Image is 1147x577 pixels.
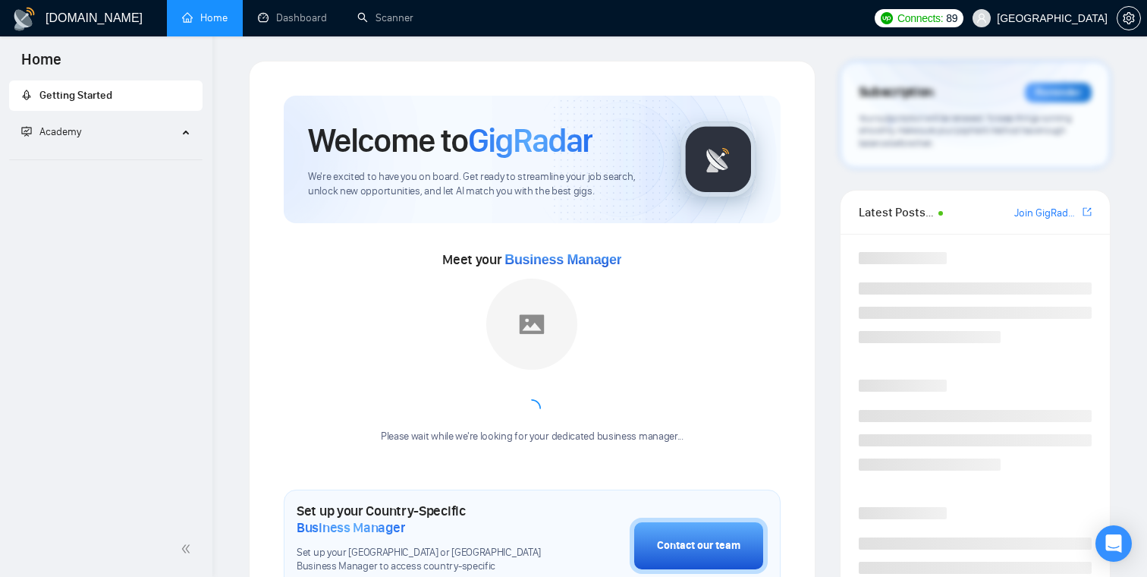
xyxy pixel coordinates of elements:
button: Contact our team [630,518,768,574]
div: Open Intercom Messenger [1095,525,1132,562]
h1: Set up your Country-Specific [297,503,554,536]
span: Meet your [442,251,621,268]
span: Business Manager [297,519,405,536]
div: Please wait while we're looking for your dedicated business manager... [372,430,693,444]
span: user [976,13,987,24]
span: rocket [21,90,32,100]
span: Your subscription will be renewed. To keep things running smoothly, make sure your payment method... [859,112,1072,149]
a: export [1083,205,1092,219]
span: double-left [181,541,196,557]
span: fund-projection-screen [21,126,32,137]
div: Reminder [1025,83,1092,102]
button: setting [1117,6,1141,30]
span: 89 [946,10,957,27]
span: Latest Posts from the GigRadar Community [859,203,934,222]
span: setting [1117,12,1140,24]
li: Getting Started [9,80,203,111]
img: gigradar-logo.png [680,121,756,197]
span: Getting Started [39,89,112,102]
li: Academy Homepage [9,153,203,163]
span: export [1083,206,1092,218]
a: setting [1117,12,1141,24]
div: Contact our team [657,538,740,554]
span: Academy [39,125,81,138]
span: Connects: [897,10,943,27]
span: loading [520,397,544,421]
span: We're excited to have you on board. Get ready to streamline your job search, unlock new opportuni... [308,170,656,199]
a: searchScanner [357,11,413,24]
span: Home [9,49,74,80]
span: Subscription [859,80,934,106]
a: dashboardDashboard [258,11,327,24]
span: Academy [21,125,81,138]
span: GigRadar [468,120,592,161]
a: homeHome [182,11,228,24]
img: upwork-logo.png [881,12,893,24]
a: Join GigRadar Slack Community [1014,205,1079,222]
img: placeholder.png [486,279,577,370]
h1: Welcome to [308,120,592,161]
img: logo [12,7,36,31]
span: Business Manager [504,252,621,267]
